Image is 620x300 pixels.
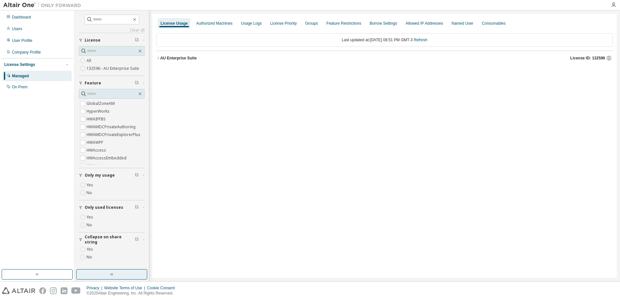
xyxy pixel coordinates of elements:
img: instagram.svg [50,287,57,294]
div: License Usage [161,21,188,26]
span: License [85,38,101,43]
div: Last updated at: [DATE] 08:51 PM GMT-3 [156,33,613,47]
div: Website Terms of Use [104,285,147,291]
p: © 2025 Altair Engineering, Inc. All Rights Reserved. [87,291,179,296]
label: Yes [87,213,94,221]
div: Feature Restrictions [327,21,361,26]
span: Clear filter [135,205,139,210]
span: Clear filter [135,38,139,43]
label: HWAIFPBS [87,115,107,123]
button: Collapse on share string [79,232,145,247]
label: 132596 - AU Enterprise Suite [87,65,140,72]
button: Only used licenses [79,200,145,215]
label: No [87,253,93,261]
a: Refresh [414,38,427,42]
label: HWAMDCPrivateExplorerPlus [87,131,142,139]
label: No [87,189,93,197]
div: License Priority [270,21,297,26]
span: Only my usage [85,173,115,178]
div: Consumables [482,21,506,26]
div: Usage Logs [241,21,262,26]
div: On Prem [12,84,28,90]
div: License Settings [4,62,35,67]
span: Clear filter [135,237,139,242]
span: License ID: 132596 [570,56,605,61]
div: Managed [12,73,29,79]
label: No [87,221,93,229]
label: HWActivate [87,162,109,170]
div: AU Enterprise Suite [160,56,197,61]
div: User Profile [12,38,32,43]
span: Clear filter [135,173,139,178]
img: Altair One [3,2,84,8]
span: Only used licenses [85,205,123,210]
div: Named User [451,21,473,26]
button: Only my usage [79,168,145,182]
label: HWAMDCPrivateAuthoring [87,123,137,131]
div: Cookie Consent [147,285,178,291]
button: Feature [79,76,145,90]
label: HWAccess [87,146,107,154]
div: Allowed IP Addresses [406,21,443,26]
label: HWAccessEmbedded [87,154,128,162]
img: youtube.svg [71,287,81,294]
label: HyperWorks [87,107,111,115]
div: Authorized Machines [196,21,232,26]
div: Company Profile [12,50,41,55]
label: All [87,57,92,65]
span: Clear filter [135,81,139,86]
div: Users [12,26,22,31]
a: Clear all [79,28,145,33]
button: AU Enterprise SuiteLicense ID: 132596 [156,51,613,65]
button: License [79,33,145,47]
span: Collapse on share string [85,234,135,245]
img: facebook.svg [39,287,46,294]
div: Borrow Settings [370,21,397,26]
div: Privacy [87,285,104,291]
div: Dashboard [12,15,31,20]
span: Feature [85,81,101,86]
img: linkedin.svg [61,287,67,294]
label: Yes [87,245,94,253]
div: Groups [305,21,318,26]
label: HWAWPF [87,139,104,146]
label: GlobalZoneAM [87,100,116,107]
img: altair_logo.svg [2,287,35,294]
label: Yes [87,181,94,189]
